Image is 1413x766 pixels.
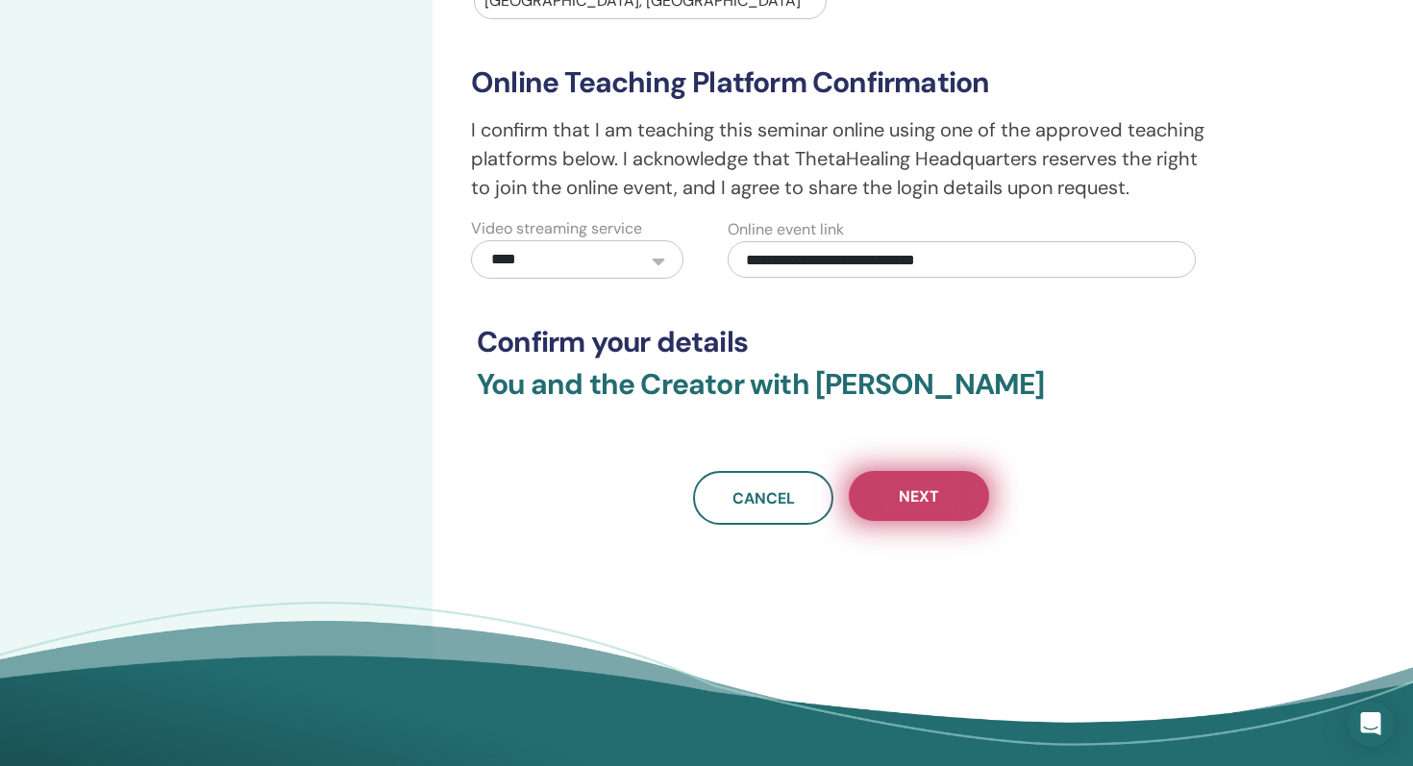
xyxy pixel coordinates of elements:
span: Cancel [732,488,795,508]
button: Next [849,471,989,521]
h3: Online Teaching Platform Confirmation [471,65,1211,100]
p: I confirm that I am teaching this seminar online using one of the approved teaching platforms bel... [471,115,1211,202]
h3: You and the Creator with [PERSON_NAME] [477,367,1205,425]
a: Cancel [693,471,833,525]
div: Open Intercom Messenger [1348,701,1394,747]
h3: Confirm your details [477,325,1205,359]
span: Next [899,486,939,507]
label: Video streaming service [471,217,642,240]
label: Online event link [728,218,844,241]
